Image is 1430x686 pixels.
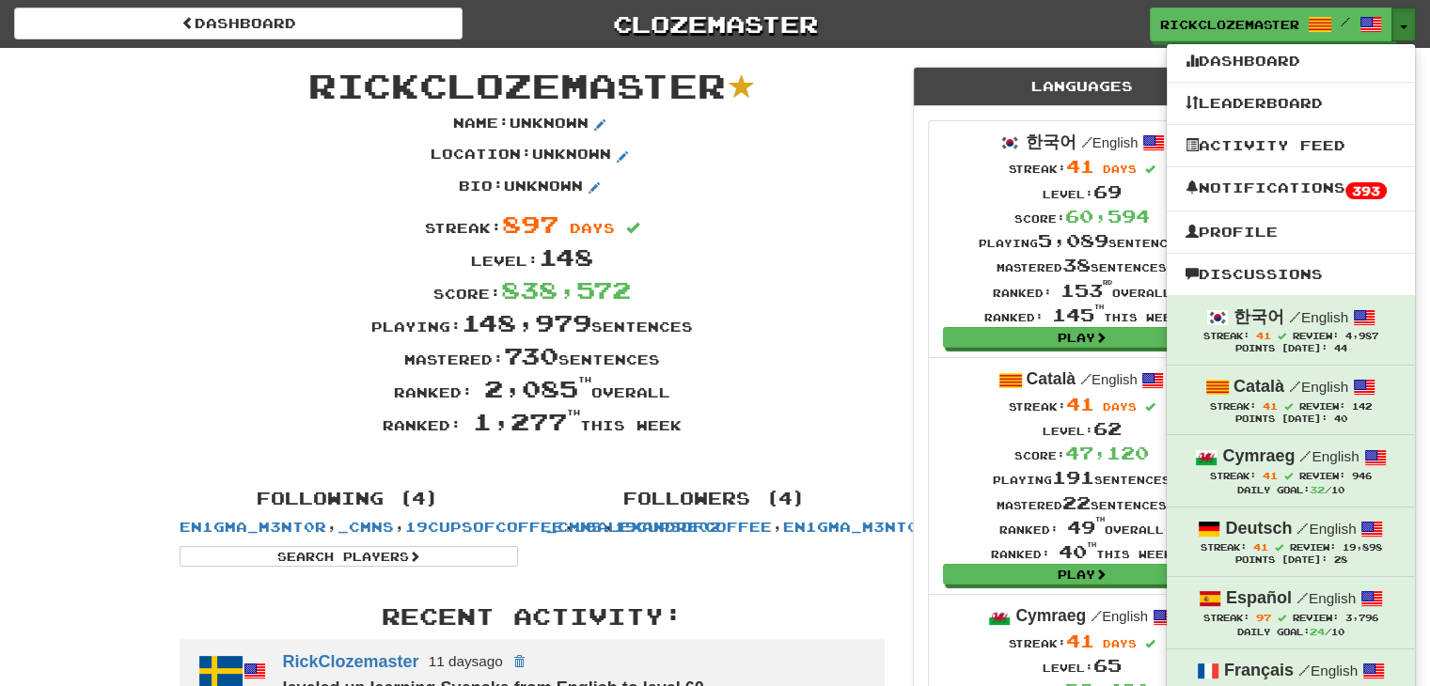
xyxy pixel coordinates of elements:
[180,546,518,567] a: Search Players
[1103,400,1137,413] span: days
[165,372,899,405] div: Ranked: overall
[1167,49,1415,73] a: Dashboard
[1026,133,1076,151] strong: 한국어
[979,253,1185,277] div: Mastered sentences
[431,145,634,167] p: Location : Unknown
[991,416,1172,441] div: Level:
[1296,521,1356,537] small: English
[180,490,518,508] h4: Following (4)
[1167,262,1415,287] a: Discussions
[473,407,580,435] span: 1,277
[502,210,558,238] span: 897
[979,154,1185,179] div: Streak:
[283,651,419,670] a: RickClozemaster
[165,273,899,306] div: Score:
[1186,343,1396,355] div: Points [DATE]: 44
[1167,435,1415,506] a: Cymraeg /English Streak: 41 Review: 946 Daily Goal:32/10
[308,65,726,105] span: RickClozemaster
[991,441,1172,465] div: Score:
[1256,612,1271,623] span: 97
[338,519,394,535] a: _cmns
[1289,378,1301,395] span: /
[405,519,563,535] a: 19cupsofcoffee
[1289,308,1301,325] span: /
[1091,609,1148,624] small: English
[14,8,463,39] a: Dashboard
[501,275,631,304] span: 838,572
[1284,472,1293,480] span: Streak includes today.
[979,179,1185,204] div: Level:
[1225,519,1292,538] strong: Deutsch
[1067,517,1105,538] span: 49
[1081,133,1092,150] span: /
[539,242,593,271] span: 148
[1065,443,1149,463] span: 47,120
[1087,541,1096,548] sup: th
[614,519,772,535] a: 19cupsofcoffee
[979,303,1185,327] div: Ranked: this week
[1094,304,1104,310] sup: th
[1062,255,1091,275] span: 38
[1284,402,1293,411] span: Streak includes today.
[1234,307,1284,326] strong: 한국어
[1289,379,1348,395] small: English
[1293,613,1339,623] span: Review:
[1293,331,1339,341] span: Review:
[453,114,611,136] p: Name : Unknown
[1203,613,1249,623] span: Streak:
[165,306,899,339] div: Playing: sentences
[991,629,1172,653] div: Streak:
[991,515,1172,539] div: Ranked: overall
[979,204,1185,228] div: Score:
[1345,331,1378,341] span: 4,987
[1298,663,1358,678] small: English
[165,241,899,273] div: Level:
[578,375,591,384] sup: th
[1066,156,1094,177] span: 41
[991,653,1172,678] div: Level:
[1226,588,1292,607] strong: Español
[459,177,605,199] p: Bio : Unknown
[1256,330,1271,341] span: 41
[1065,206,1150,226] span: 60,594
[165,339,899,372] div: Mastered: sentences
[1066,394,1094,414] span: 41
[1081,135,1139,150] small: English
[1167,507,1415,576] a: Deutsch /English Streak: 41 Review: 19,898 Points [DATE]: 28
[504,341,558,369] span: 730
[1167,577,1415,647] a: Español /English Streak: 97 Review: 3,796 Daily Goal:24/10
[1296,590,1356,606] small: English
[1186,554,1396,567] div: Points [DATE]: 28
[1278,332,1286,340] span: Streak includes today.
[1234,377,1284,396] strong: Català
[1296,589,1309,606] span: /
[979,278,1185,303] div: Ranked: overall
[783,519,930,535] a: En1gma_M3nt0r
[491,8,939,40] a: Clozemaster
[914,68,1250,106] div: Languages
[1103,637,1137,649] span: days
[1015,606,1086,625] strong: Cymraeg
[1352,401,1372,412] span: 142
[1252,541,1267,553] span: 41
[1145,164,1155,175] span: Streak includes today.
[429,653,503,669] small: 11 days ago
[1299,448,1359,464] small: English
[991,392,1172,416] div: Streak:
[1274,543,1282,552] span: Streak includes today.
[466,447,527,466] iframe: X Post Button
[484,374,591,402] span: 2,085
[1103,279,1112,286] sup: rd
[1210,401,1256,412] span: Streak:
[1160,16,1299,33] span: RickClozemaster
[1080,370,1092,387] span: /
[1222,446,1295,465] strong: Cymraeg
[1263,470,1278,481] span: 41
[1299,471,1345,481] span: Review:
[1210,471,1256,481] span: Streak:
[462,308,591,336] span: 148,979
[1026,369,1076,388] strong: Català
[180,519,326,535] a: En1gma_M3nt0r
[1278,614,1286,622] span: Streak includes today.
[1296,520,1309,537] span: /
